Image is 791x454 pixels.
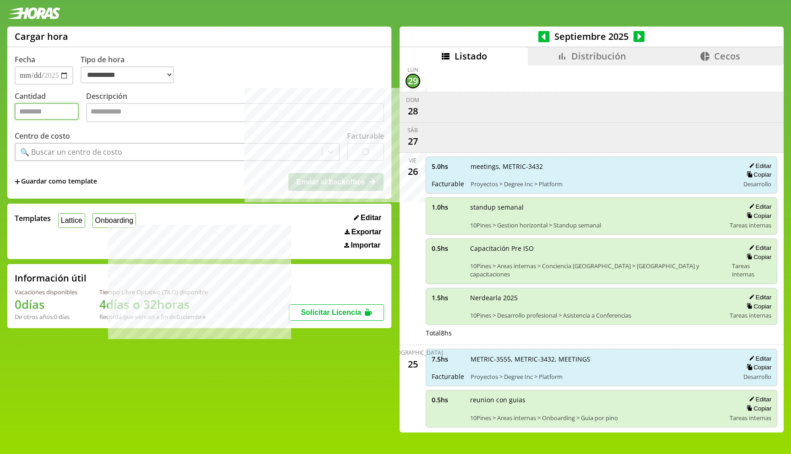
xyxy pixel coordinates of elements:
span: 1.0 hs [432,203,464,211]
span: Tareas internas [730,221,771,229]
div: [DEMOGRAPHIC_DATA] [383,349,443,357]
input: Cantidad [15,103,79,120]
span: 10Pines > Desarrollo profesional > Asistencia a Conferencias [470,311,724,319]
div: 27 [406,134,420,149]
div: 28 [406,104,420,119]
div: sáb [407,126,418,134]
div: vie [409,157,417,164]
button: Editar [746,244,771,252]
span: Solicitar Licencia [301,308,361,316]
button: Editar [746,203,771,211]
button: Copiar [744,303,771,310]
span: meetings, METRIC-3432 [471,162,733,171]
span: Tareas internas [730,414,771,422]
span: Exportar [351,228,381,236]
div: scrollable content [400,65,784,431]
button: Editar [746,355,771,362]
button: Editar [351,213,384,222]
h1: 0 días [15,296,77,313]
div: Tiempo Libre Optativo (TiLO) disponible [99,288,208,296]
span: 0.5 hs [432,395,464,404]
label: Facturable [347,131,384,141]
span: Nerdearla 2025 [470,293,724,302]
span: 1.5 hs [432,293,464,302]
span: + [15,177,20,187]
div: Vacaciones disponibles [15,288,77,296]
span: 10Pines > Gestion horizontal > Standup semanal [470,221,724,229]
button: Lattice [58,213,85,227]
h1: Cargar hora [15,30,68,43]
button: Copiar [744,212,771,220]
span: 7.5 hs [432,355,464,363]
span: Desarrollo [743,373,771,381]
span: 10Pines > Areas internas > Onboarding > Guia por pino [470,414,724,422]
button: Solicitar Licencia [289,304,384,321]
div: Recordá que vencen a fin de [99,313,208,321]
span: Editar [361,214,381,222]
h1: 4 días o 32 horas [99,296,208,313]
span: Proyectos > Degree Inc > Platform [471,180,733,188]
label: Tipo de hora [81,54,181,85]
div: De otros años: 0 días [15,313,77,321]
span: Desarrollo [743,180,771,188]
span: reunion con guias [470,395,724,404]
div: 26 [406,164,420,179]
h2: Información útil [15,272,87,284]
span: Listado [455,50,487,62]
select: Tipo de hora [81,66,174,83]
div: lun [407,66,418,74]
span: Tareas internas [730,311,771,319]
span: Facturable [432,179,464,188]
span: METRIC-3555, METRIC-3432, MEETINGS [471,355,733,363]
div: 29 [406,74,420,88]
div: 25 [406,357,420,371]
span: Templates [15,213,51,223]
span: Cecos [714,50,740,62]
div: dom [406,96,419,104]
button: Editar [746,395,771,403]
button: Editar [746,293,771,301]
span: standup semanal [470,203,724,211]
span: Capacitación Pre ISO [470,244,726,253]
label: Descripción [86,91,384,124]
span: Importar [351,241,380,249]
span: Septiembre 2025 [550,30,634,43]
span: 5.0 hs [432,162,464,171]
span: 10Pines > Areas internas > Conciencia [GEOGRAPHIC_DATA] > [GEOGRAPHIC_DATA] y capacitaciones [470,262,726,278]
button: Exportar [342,227,384,237]
span: Facturable [432,372,464,381]
button: Copiar [744,405,771,412]
button: Copiar [744,363,771,371]
img: logotipo [7,7,60,19]
label: Centro de costo [15,131,70,141]
b: Diciembre [176,313,206,321]
label: Fecha [15,54,35,65]
label: Cantidad [15,91,86,124]
button: Editar [746,162,771,170]
button: Copiar [744,171,771,178]
button: Onboarding [92,213,136,227]
span: Proyectos > Degree Inc > Platform [471,373,733,381]
span: +Guardar como template [15,177,97,187]
textarea: Descripción [86,103,384,122]
span: 0.5 hs [432,244,464,253]
div: 🔍 Buscar un centro de costo [20,147,122,157]
button: Copiar [744,253,771,261]
span: Tareas internas [732,262,771,278]
span: Distribución [571,50,626,62]
div: Total 8 hs [426,329,778,337]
